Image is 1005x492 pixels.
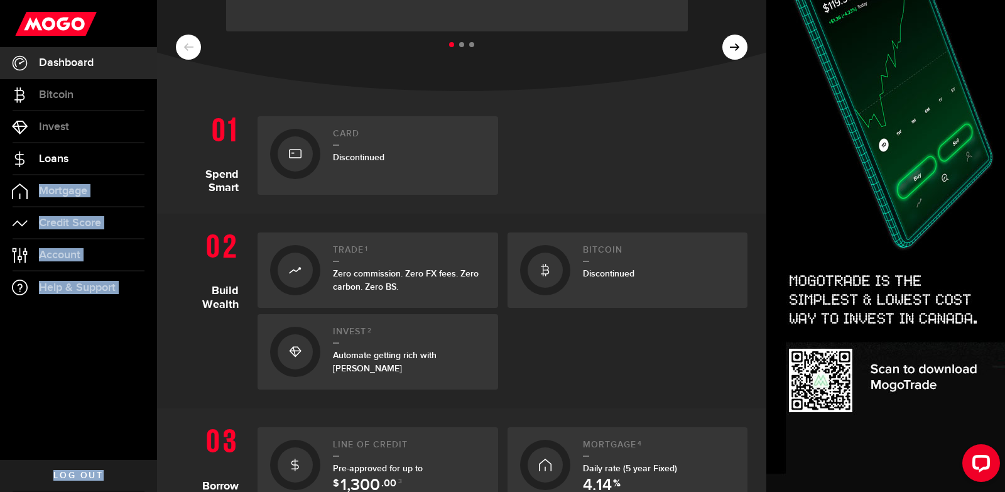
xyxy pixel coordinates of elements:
span: Credit Score [39,217,101,229]
a: Trade1Zero commission. Zero FX fees. Zero carbon. Zero BS. [258,232,498,308]
span: Help & Support [39,282,116,293]
h2: Trade [333,245,486,262]
span: Log out [53,471,103,480]
span: Invest [39,121,69,133]
span: Pre-approved for up to [333,463,423,487]
span: Bitcoin [39,89,73,101]
span: Automate getting rich with [PERSON_NAME] [333,350,437,374]
sup: 3 [398,478,402,485]
span: Loans [39,153,68,165]
iframe: LiveChat chat widget [952,439,1005,492]
h2: Line of credit [333,440,486,457]
h2: Card [333,129,486,146]
h2: Invest [333,327,486,344]
span: Discontinued [333,152,384,163]
sup: 2 [367,327,372,334]
span: Dashboard [39,57,94,68]
h2: Bitcoin [583,245,736,262]
h1: Build Wealth [176,226,248,390]
span: Daily rate (5 year Fixed) [583,463,677,474]
sup: 4 [638,440,642,447]
sup: 1 [365,245,368,253]
h1: Spend Smart [176,110,248,195]
span: Account [39,249,80,261]
span: Mortgage [39,185,87,197]
a: CardDiscontinued [258,116,498,195]
span: Zero commission. Zero FX fees. Zero carbon. Zero BS. [333,268,479,292]
a: BitcoinDiscontinued [508,232,748,308]
span: Discontinued [583,268,634,279]
a: Invest2Automate getting rich with [PERSON_NAME] [258,314,498,390]
h2: Mortgage [583,440,736,457]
